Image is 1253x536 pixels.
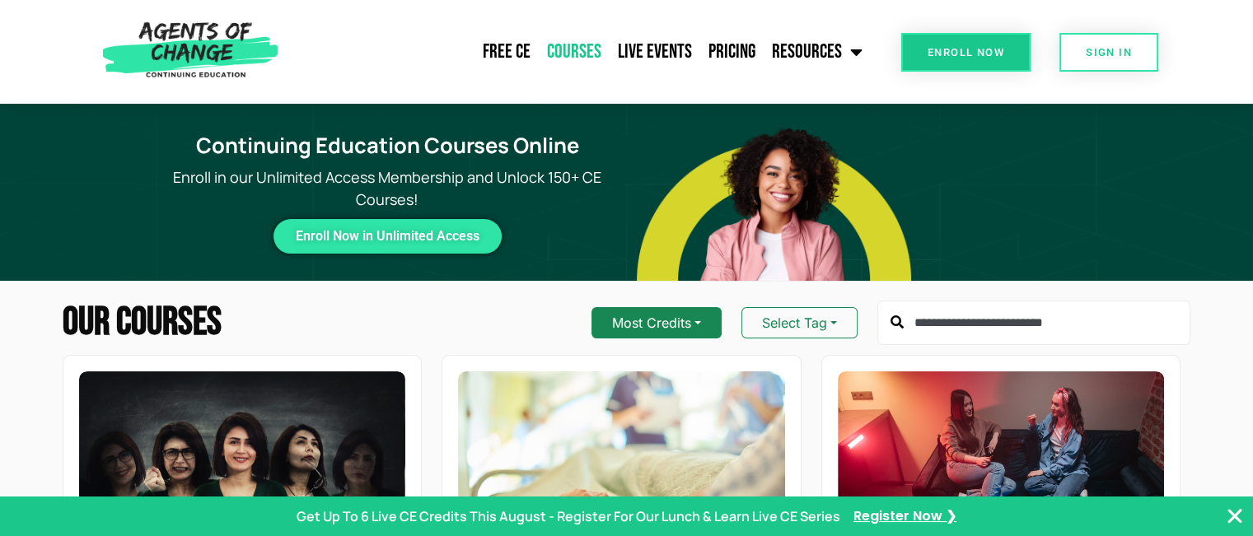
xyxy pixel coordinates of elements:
[591,307,722,338] button: Most Credits
[610,31,700,72] a: Live Events
[700,31,764,72] a: Pricing
[741,307,858,338] button: Select Tag
[1086,47,1132,58] span: SIGN IN
[1059,33,1158,72] a: SIGN IN
[63,303,222,343] h2: Our Courses
[901,33,1031,72] a: Enroll Now
[274,219,502,254] a: Enroll Now in Unlimited Access
[1225,506,1245,526] button: Close Banner
[297,506,840,526] p: Get Up To 6 Live CE Credits This August - Register For Our Lunch & Learn Live CE Series
[148,166,626,211] p: Enroll in our Unlimited Access Membership and Unlock 150+ CE Courses!
[853,507,956,525] a: Register Now ❯
[158,133,616,159] h1: Continuing Education Courses Online
[296,232,479,240] span: Enroll Now in Unlimited Access
[764,31,871,72] a: Resources
[286,31,871,72] nav: Menu
[475,31,539,72] a: Free CE
[928,47,1004,58] span: Enroll Now
[539,31,610,72] a: Courses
